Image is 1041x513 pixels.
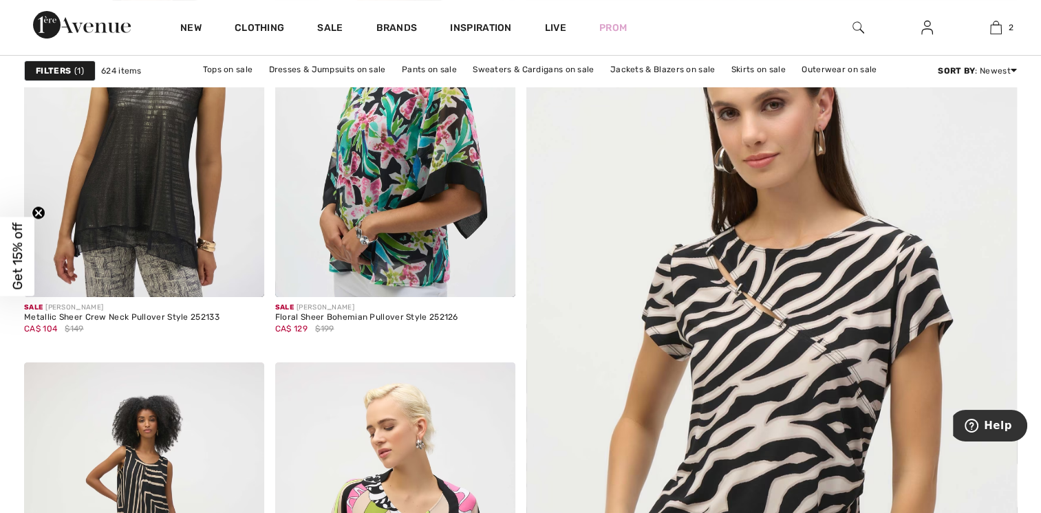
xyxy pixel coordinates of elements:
[725,61,793,78] a: Skirts on sale
[395,61,464,78] a: Pants on sale
[603,61,722,78] a: Jackets & Blazers on sale
[938,65,1017,77] div: : Newest
[921,19,933,36] img: My Info
[10,223,25,290] span: Get 15% off
[1009,21,1013,34] span: 2
[953,410,1027,444] iframe: Opens a widget where you can find more information
[795,61,883,78] a: Outerwear on sale
[36,65,71,77] strong: Filters
[24,313,219,323] div: Metallic Sheer Crew Neck Pullover Style 252133
[180,22,202,36] a: New
[275,303,458,313] div: [PERSON_NAME]
[450,22,511,36] span: Inspiration
[545,21,566,35] a: Live
[275,303,294,312] span: Sale
[275,324,308,334] span: CA$ 129
[24,324,57,334] span: CA$ 104
[262,61,393,78] a: Dresses & Jumpsuits on sale
[32,206,45,220] button: Close teaser
[962,19,1029,36] a: 2
[101,65,142,77] span: 624 items
[315,323,334,335] span: $199
[196,61,260,78] a: Tops on sale
[376,22,418,36] a: Brands
[938,66,975,76] strong: Sort By
[317,22,343,36] a: Sale
[74,65,84,77] span: 1
[852,19,864,36] img: search the website
[24,303,43,312] span: Sale
[33,11,131,39] img: 1ère Avenue
[65,323,83,335] span: $149
[599,21,627,35] a: Prom
[24,303,219,313] div: [PERSON_NAME]
[275,313,458,323] div: Floral Sheer Bohemian Pullover Style 252126
[910,19,944,36] a: Sign In
[990,19,1002,36] img: My Bag
[235,22,284,36] a: Clothing
[466,61,601,78] a: Sweaters & Cardigans on sale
